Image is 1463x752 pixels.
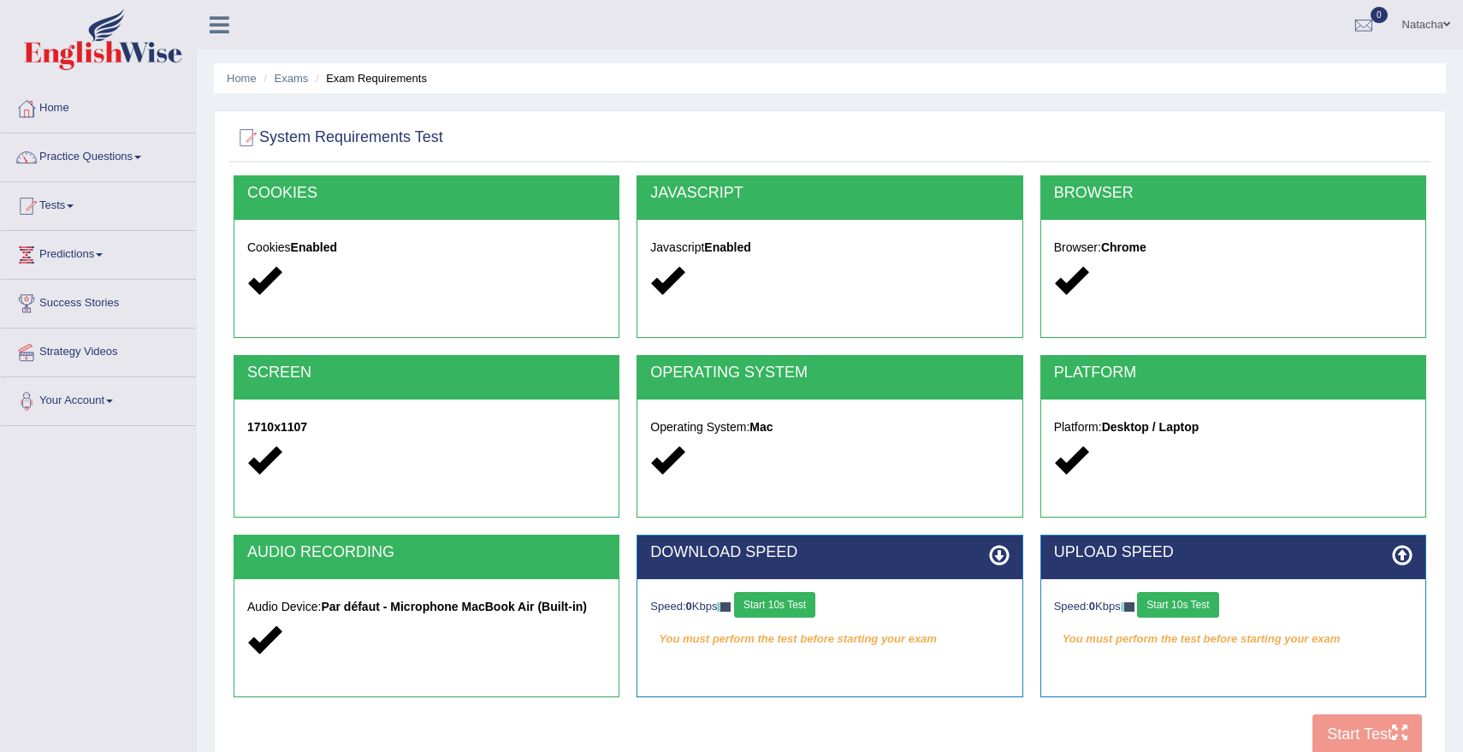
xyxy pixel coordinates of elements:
[650,241,1009,254] h5: Javascript
[1054,544,1413,561] h2: UPLOAD SPEED
[247,601,606,613] h5: Audio Device:
[1101,240,1146,254] strong: Chrome
[1371,7,1388,23] span: 0
[1102,420,1199,434] strong: Desktop / Laptop
[1,85,196,127] a: Home
[247,364,606,382] h2: SCREEN
[1054,592,1413,622] div: Speed: Kbps
[275,72,309,85] a: Exams
[1,231,196,274] a: Predictions
[1121,602,1134,612] img: ajax-loader-fb-connection.gif
[749,420,773,434] strong: Mac
[247,420,307,434] strong: 1710x1107
[1054,241,1413,254] h5: Browser:
[291,240,337,254] strong: Enabled
[1054,626,1413,652] em: You must perform the test before starting your exam
[1054,421,1413,434] h5: Platform:
[1,377,196,420] a: Your Account
[1054,185,1413,202] h2: BROWSER
[247,185,606,202] h2: COOKIES
[650,592,1009,622] div: Speed: Kbps
[311,70,427,86] li: Exam Requirements
[650,626,1009,652] em: You must perform the test before starting your exam
[650,364,1009,382] h2: OPERATING SYSTEM
[1,133,196,176] a: Practice Questions
[247,241,606,254] h5: Cookies
[227,72,257,85] a: Home
[234,125,443,151] h2: System Requirements Test
[717,602,731,612] img: ajax-loader-fb-connection.gif
[650,544,1009,561] h2: DOWNLOAD SPEED
[650,185,1009,202] h2: JAVASCRIPT
[1137,592,1218,618] button: Start 10s Test
[650,421,1009,434] h5: Operating System:
[321,600,587,613] strong: Par défaut - Microphone MacBook Air (Built-in)
[1054,364,1413,382] h2: PLATFORM
[1,329,196,371] a: Strategy Videos
[1089,600,1095,613] strong: 0
[734,592,815,618] button: Start 10s Test
[704,240,750,254] strong: Enabled
[1,280,196,323] a: Success Stories
[1,182,196,225] a: Tests
[247,544,606,561] h2: AUDIO RECORDING
[686,600,692,613] strong: 0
